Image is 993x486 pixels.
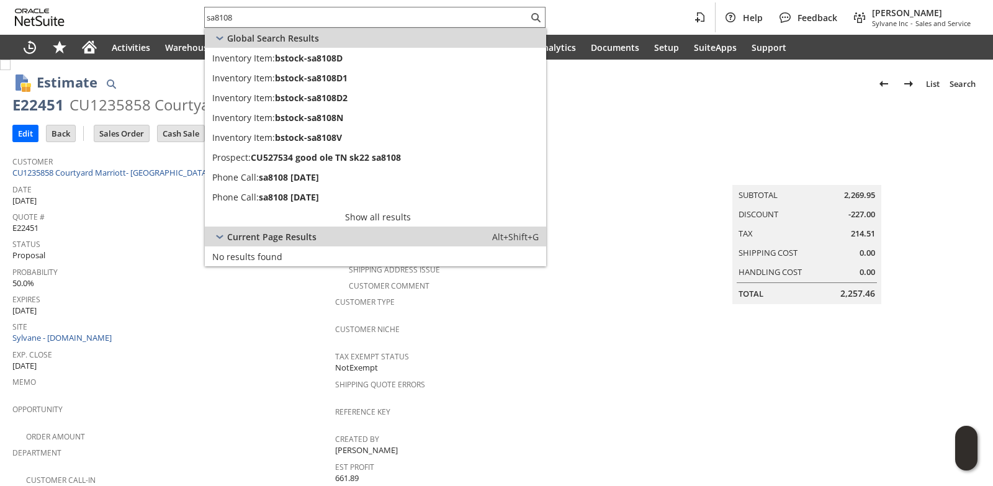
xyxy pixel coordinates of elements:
[104,76,119,91] img: Quick Find
[26,431,85,442] a: Order Amount
[70,95,442,115] div: CU1235858 Courtyard Marriott- [GEOGRAPHIC_DATA]
[37,72,97,92] h1: Estimate
[104,35,158,60] a: Activities
[212,112,275,124] span: Inventory Item:
[12,360,37,372] span: [DATE]
[12,448,61,458] a: Department
[12,277,34,289] span: 50.0%
[205,107,546,127] a: Inventory Item:bstock-sa8108NEdit:
[583,35,647,60] a: Documents
[335,351,409,362] a: Tax Exempt Status
[205,10,528,25] input: Search
[212,191,259,203] span: Phone Call:
[840,287,875,300] span: 2,257.46
[205,167,546,187] a: Phone Call:sa8108 [DATE]Edit:
[22,40,37,55] svg: Recent Records
[739,288,763,299] a: Total
[12,404,63,415] a: Opportunity
[910,19,913,28] span: -
[82,40,97,55] svg: Home
[955,426,977,470] iframe: Click here to launch Oracle Guided Learning Help Panel
[739,209,778,220] a: Discount
[335,462,374,472] a: Est Profit
[12,95,64,115] div: E22451
[744,35,794,60] a: Support
[94,125,149,142] input: Sales Order
[12,322,27,332] a: Site
[259,191,319,203] span: sa8108 [DATE]
[694,42,737,53] span: SuiteApps
[13,125,38,142] input: Edit
[275,92,348,104] span: bstock-sa8108D2
[26,475,96,485] a: Customer Call-in
[739,247,798,258] a: Shipping Cost
[335,324,400,335] a: Customer Niche
[921,74,945,94] a: List
[530,35,583,60] a: Analytics
[212,92,275,104] span: Inventory Item:
[860,266,875,278] span: 0.00
[275,132,342,143] span: bstock-sa8108V
[752,42,786,53] span: Support
[12,239,40,250] a: Status
[537,42,576,53] span: Analytics
[205,207,546,227] a: Show all results
[158,125,204,142] input: Cash Sale
[205,127,546,147] a: Inventory Item:bstock-sa8108VEdit:
[74,35,104,60] a: Home
[15,9,65,26] svg: logo
[335,434,379,444] a: Created By
[227,231,317,243] span: Current Page Results
[205,88,546,107] a: Inventory Item:bstock-sa8108D2Edit:
[158,35,220,60] a: Warehouse
[848,209,875,220] span: -227.00
[275,52,343,64] span: bstock-sa8108D
[647,35,686,60] a: Setup
[212,72,275,84] span: Inventory Item:
[335,444,398,456] span: [PERSON_NAME]
[12,349,52,360] a: Exp. Close
[349,264,440,275] a: Shipping Address Issue
[212,251,282,263] span: No results found
[654,42,679,53] span: Setup
[15,35,45,60] a: Recent Records
[739,189,778,200] a: Subtotal
[212,52,275,64] span: Inventory Item:
[45,35,74,60] div: Shortcuts
[205,147,546,167] a: Prospect:CU527534 good ole TN sk22 sa8108Edit: Dash:
[492,231,539,243] span: Alt+Shift+G
[275,112,343,124] span: bstock-sa8108N
[335,472,359,484] span: 661.89
[275,72,348,84] span: bstock-sa8108D1
[12,184,32,195] a: Date
[12,250,45,261] span: Proposal
[212,151,251,163] span: Prospect:
[112,42,150,53] span: Activities
[12,332,115,343] a: Sylvane - [DOMAIN_NAME]
[12,167,212,178] a: CU1235858 Courtyard Marriott- [GEOGRAPHIC_DATA]
[12,212,45,222] a: Quote #
[335,362,378,374] span: NotExempt
[872,7,971,19] span: [PERSON_NAME]
[860,247,875,259] span: 0.00
[335,297,395,307] a: Customer Type
[212,132,275,143] span: Inventory Item:
[12,305,37,317] span: [DATE]
[349,281,429,291] a: Customer Comment
[798,12,837,24] span: Feedback
[12,267,58,277] a: Probability
[12,195,37,207] span: [DATE]
[743,12,763,24] span: Help
[872,19,908,28] span: Sylvane Inc
[251,151,401,163] span: CU527534 good ole TN sk22 sa8108
[335,407,390,417] a: Reference Key
[165,42,213,53] span: Warehouse
[945,74,981,94] a: Search
[259,171,319,183] span: sa8108 [DATE]
[205,48,546,68] a: Inventory Item:bstock-sa8108DEdit:
[732,165,881,185] caption: Summary
[12,156,53,167] a: Customer
[528,10,543,25] svg: Search
[955,449,977,471] span: Oracle Guided Learning Widget. To move around, please hold and drag
[52,40,67,55] svg: Shortcuts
